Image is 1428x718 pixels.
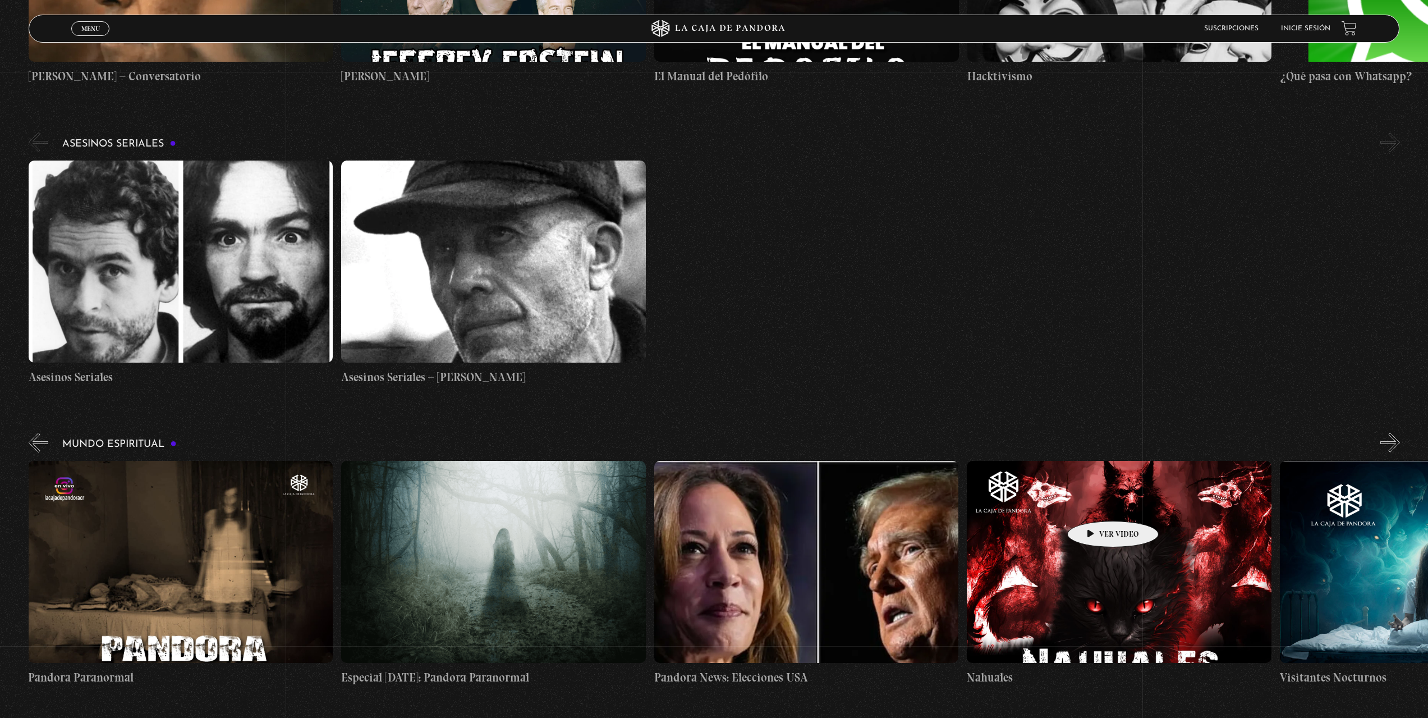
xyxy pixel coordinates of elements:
[967,669,1271,687] h4: Nahuales
[654,67,959,85] h4: El Manual del Pedófilo
[341,461,646,687] a: Especial [DATE]: Pandora Paranormal
[1281,25,1330,32] a: Inicie sesión
[77,34,104,42] span: Cerrar
[967,67,1272,85] h4: Hacktivismo
[29,132,48,152] button: Previous
[29,161,333,386] a: Asesinos Seriales
[62,439,177,450] h3: Mundo Espiritual
[81,25,100,32] span: Menu
[341,368,646,386] h4: Asesinos Seriales – [PERSON_NAME]
[29,67,333,85] h4: [PERSON_NAME] – Conversatorio
[341,669,646,687] h4: Especial [DATE]: Pandora Paranormal
[654,669,959,687] h4: Pandora News: Elecciones USA
[967,461,1271,687] a: Nahuales
[1204,25,1259,32] a: Suscripciones
[341,67,646,85] h4: [PERSON_NAME]
[654,461,959,687] a: Pandora News: Elecciones USA
[341,161,646,386] a: Asesinos Seriales – [PERSON_NAME]
[1380,132,1400,152] button: Next
[29,368,333,386] h4: Asesinos Seriales
[1380,433,1400,452] button: Next
[29,433,48,452] button: Previous
[28,461,333,687] a: Pandora Paranormal
[62,139,176,149] h3: Asesinos Seriales
[1342,21,1357,36] a: View your shopping cart
[28,669,333,687] h4: Pandora Paranormal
